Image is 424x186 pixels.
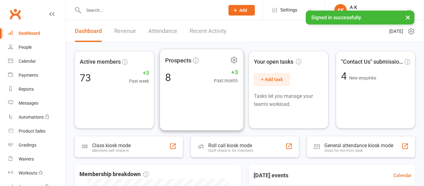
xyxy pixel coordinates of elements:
[349,75,376,80] span: New enquiries
[402,11,413,24] button: ×
[254,57,301,66] span: Your open tasks
[389,28,403,35] span: [DATE]
[8,152,65,166] a: Waivers
[19,115,44,120] div: Automations
[19,73,38,78] div: Payments
[324,148,393,153] div: Great for the front desk
[148,20,177,42] a: Attendance
[19,31,40,36] div: Dashboard
[350,5,407,10] div: A K
[254,92,323,108] p: Tasks let you manage your team's workload.
[92,143,131,148] div: Class kiosk mode
[7,6,23,22] a: Clubworx
[214,68,238,77] span: +3
[8,166,65,180] a: Workouts
[8,124,65,138] a: Product Sales
[208,143,253,148] div: Roll call kiosk mode
[334,4,347,16] div: AK
[239,8,247,13] span: Add
[165,72,171,83] div: 8
[165,56,191,65] span: Prospects
[8,26,65,40] a: Dashboard
[249,170,293,181] h3: [DATE] events
[8,138,65,152] a: Gradings
[341,70,349,82] span: 4
[8,40,65,54] a: People
[311,15,362,20] span: Signed in successfully.
[228,5,255,16] button: Add
[114,20,136,42] a: Revenue
[80,57,121,66] span: Active members
[8,82,65,96] a: Reports
[324,143,393,148] div: General attendance kiosk mode
[19,129,45,134] div: Product Sales
[79,170,149,179] span: Membership breakdown
[350,10,407,16] div: Dromana Grappling Academy
[214,77,238,84] span: Past month
[80,73,91,83] div: 73
[8,54,65,68] a: Calendar
[129,69,149,78] span: +3
[19,170,37,175] div: Workouts
[393,172,412,179] a: Calendar
[19,45,32,50] div: People
[341,57,404,66] span: "Contact Us" submissions
[8,96,65,110] a: Messages
[280,3,297,17] span: Settings
[75,20,102,42] a: Dashboard
[19,157,34,161] div: Waivers
[8,110,65,124] a: Automations
[254,73,290,86] button: + Add task
[82,6,220,15] input: Search...
[19,59,36,64] div: Calendar
[208,148,253,153] div: Staff check-in for members
[92,148,131,153] div: Members self check-in
[190,20,227,42] a: Recent Activity
[129,78,149,84] span: Past week
[19,143,36,147] div: Gradings
[19,87,34,92] div: Reports
[19,101,38,106] div: Messages
[8,68,65,82] a: Payments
